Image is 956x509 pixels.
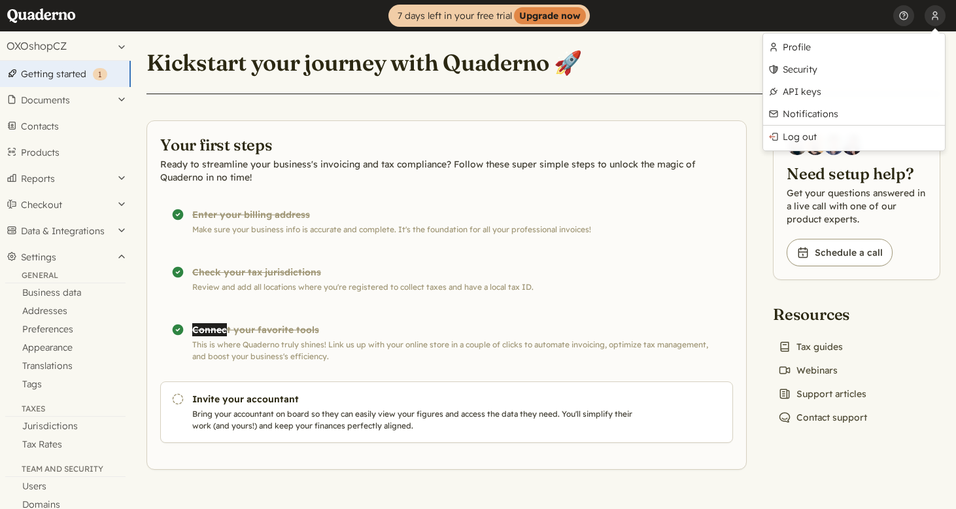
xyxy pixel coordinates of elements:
p: Bring your accountant on board so they can easily view your figures and access the data they need... [192,408,634,432]
a: API keys [763,80,945,103]
a: Notifications [763,103,945,125]
p: Ready to streamline your business's invoicing and tax compliance? Follow these super simple steps... [160,158,733,184]
div: General [5,270,126,283]
div: Taxes [5,404,126,417]
a: Contact support [773,408,872,427]
h1: Kickstart your journey with Quaderno 🚀 [146,48,582,77]
a: Security [763,58,945,80]
h3: Invite your accountant [192,393,634,406]
a: Support articles [773,385,872,403]
h2: Resources [773,304,872,325]
a: Webinars [773,361,843,379]
div: Team and security [5,464,126,477]
a: Schedule a call [787,239,893,266]
h2: Need setup help? [787,163,927,184]
span: 1 [98,69,102,79]
a: Log out [763,126,945,148]
a: Tax guides [773,338,848,356]
a: Invite your accountant Bring your accountant on board so they can easily view your figures and ac... [160,381,733,443]
p: Get your questions answered in a live call with one of our product experts. [787,186,927,226]
a: 7 days left in your free trialUpgrade now [388,5,590,27]
h2: Your first steps [160,134,733,155]
strong: Upgrade now [514,7,586,24]
a: Profile [763,36,945,58]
